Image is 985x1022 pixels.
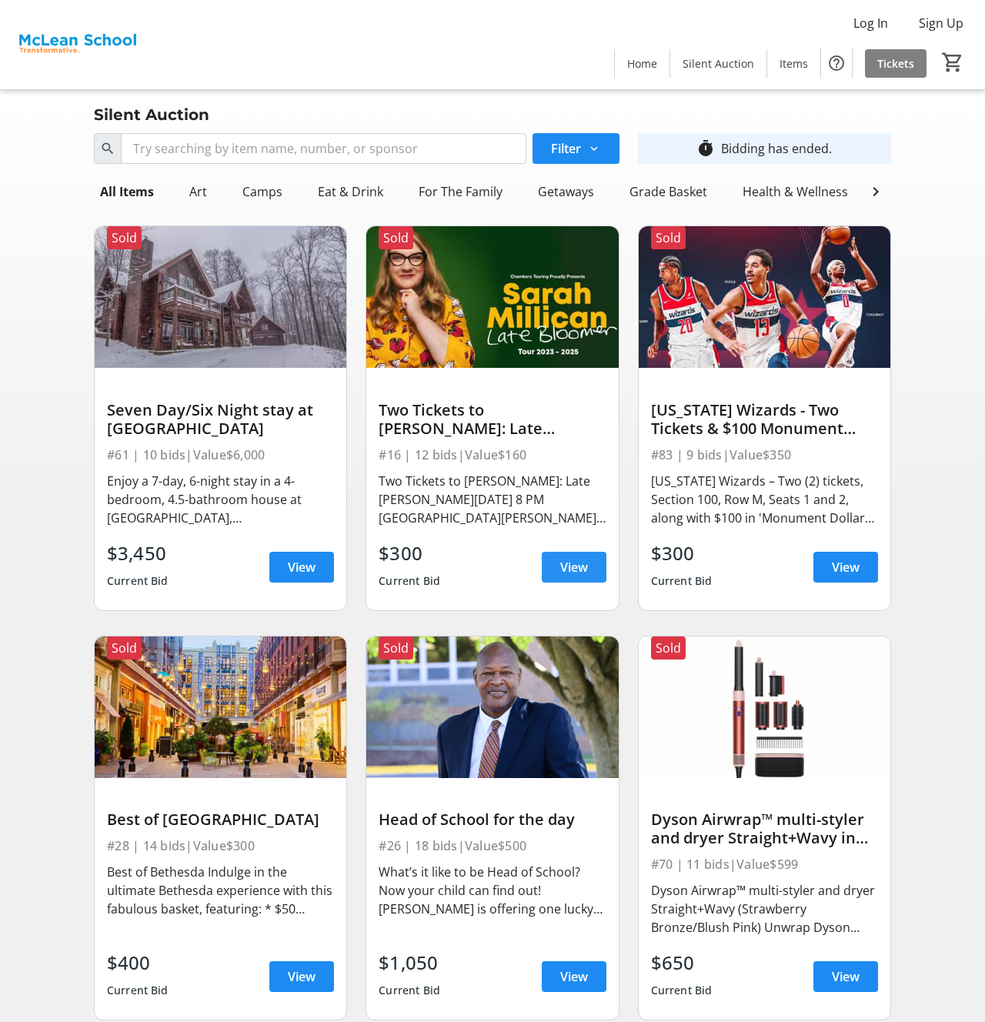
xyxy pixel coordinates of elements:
div: Head of School for the day [379,810,606,829]
div: Sold [379,636,413,660]
div: Current Bid [379,977,440,1004]
div: Current Bid [107,977,169,1004]
span: View [288,558,316,576]
div: Current Bid [107,567,169,595]
img: Best of Bethesda [95,636,346,778]
img: Two Tickets to Sarah Millican: Late Bloomer [366,226,618,368]
a: View [813,961,878,992]
div: Best of Bethesda Indulge in the ultimate Bethesda experience with this fabulous basket, featuring... [107,863,334,918]
div: Best of [GEOGRAPHIC_DATA] [107,810,334,829]
a: Tickets [865,49,927,78]
span: Filter [551,139,581,158]
div: #26 | 18 bids | Value $500 [379,835,606,857]
div: Getaways [532,176,600,207]
a: View [813,552,878,583]
div: $650 [651,949,713,977]
button: Filter [533,133,619,164]
span: Items [780,55,808,72]
input: Try searching by item name, number, or sponsor [121,133,526,164]
button: Cart [939,48,967,76]
div: #28 | 14 bids | Value $300 [107,835,334,857]
button: Help [821,48,852,78]
div: Current Bid [651,567,713,595]
span: Tickets [877,55,914,72]
div: Sold [651,636,686,660]
div: $300 [379,539,440,567]
button: Log In [841,11,900,35]
a: View [269,552,334,583]
div: $3,450 [107,539,169,567]
div: Current Bid [651,977,713,1004]
div: Eat & Drink [312,176,389,207]
img: McLean School's Logo [9,6,145,83]
a: View [542,552,606,583]
span: Log In [853,14,888,32]
span: View [832,967,860,986]
button: Sign Up [907,11,976,35]
a: Silent Auction [670,49,766,78]
div: Bidding has ended. [721,139,832,158]
div: Dyson Airwrap™ multi-styler and dryer Straight+Wavy in Strawberry Bronze [651,810,878,847]
div: $1,050 [379,949,440,977]
img: Washington Wizards - Two Tickets & $100 Monument Dollars [639,226,890,368]
div: What’s it like to be Head of School? Now your child can find out! [PERSON_NAME] is offering one l... [379,863,606,918]
div: For The Family [412,176,509,207]
a: View [542,961,606,992]
img: Seven Day/Six Night stay at Deep Creek Lake [95,226,346,368]
div: [US_STATE] Wizards - Two Tickets & $100 Monument Dollars [651,401,878,438]
div: Enjoy a 7-day, 6-night stay in a 4-bedroom, 4.5-bathroom house at [GEOGRAPHIC_DATA], [GEOGRAPHIC_... [107,472,334,527]
div: Sold [379,226,413,249]
img: Head of School for the day [366,636,618,778]
span: View [288,967,316,986]
div: Health & Wellness [736,176,854,207]
div: Two Tickets to [PERSON_NAME]: Late [PERSON_NAME][DATE] 8 PM [GEOGRAPHIC_DATA][PERSON_NAME][US_STA... [379,472,606,527]
span: View [560,558,588,576]
div: Sold [107,636,142,660]
div: Dyson Airwrap™ multi-styler and dryer Straight+Wavy (Strawberry Bronze/Blush Pink) Unwrap Dyson A... [651,881,878,937]
div: Grade Basket [623,176,713,207]
span: View [560,967,588,986]
span: Home [627,55,657,72]
div: Seven Day/Six Night stay at [GEOGRAPHIC_DATA] [107,401,334,438]
div: Two Tickets to [PERSON_NAME]: Late [PERSON_NAME] [379,401,606,438]
a: Items [767,49,820,78]
div: $300 [651,539,713,567]
div: All Items [94,176,160,207]
img: Dyson Airwrap™ multi-styler and dryer Straight+Wavy in Strawberry Bronze [639,636,890,778]
span: Silent Auction [683,55,754,72]
a: View [269,961,334,992]
span: View [832,558,860,576]
mat-icon: timer_outline [696,139,715,158]
div: Current Bid [379,567,440,595]
div: #70 | 11 bids | Value $599 [651,853,878,875]
div: $400 [107,949,169,977]
div: Art [183,176,213,207]
div: #16 | 12 bids | Value $160 [379,444,606,466]
div: Sold [651,226,686,249]
div: #83 | 9 bids | Value $350 [651,444,878,466]
div: Sold [107,226,142,249]
div: Camps [236,176,289,207]
div: [US_STATE] Wizards – Two (2) tickets, Section 100, Row M, Seats 1 and 2, along with $100 in 'Monu... [651,472,878,527]
div: #61 | 10 bids | Value $6,000 [107,444,334,466]
a: Home [615,49,669,78]
span: Sign Up [919,14,963,32]
div: Silent Auction [85,102,219,127]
